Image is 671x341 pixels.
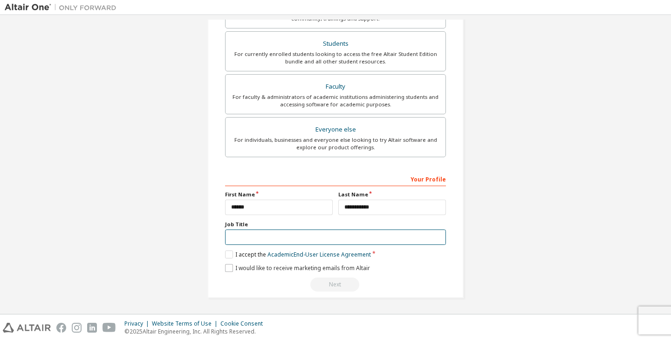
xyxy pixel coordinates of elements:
[231,80,440,93] div: Faculty
[231,123,440,136] div: Everyone else
[3,323,51,333] img: altair_logo.svg
[220,320,268,327] div: Cookie Consent
[87,323,97,333] img: linkedin.svg
[231,50,440,65] div: For currently enrolled students looking to access the free Altair Student Edition bundle and all ...
[225,171,446,186] div: Your Profile
[56,323,66,333] img: facebook.svg
[152,320,220,327] div: Website Terms of Use
[103,323,116,333] img: youtube.svg
[231,37,440,50] div: Students
[225,264,370,272] label: I would like to receive marketing emails from Altair
[124,327,268,335] p: © 2025 Altair Engineering, Inc. All Rights Reserved.
[267,251,371,258] a: Academic End-User License Agreement
[225,251,371,258] label: I accept the
[231,93,440,108] div: For faculty & administrators of academic institutions administering students and accessing softwa...
[5,3,121,12] img: Altair One
[338,191,446,198] label: Last Name
[72,323,82,333] img: instagram.svg
[124,320,152,327] div: Privacy
[225,221,446,228] label: Job Title
[231,136,440,151] div: For individuals, businesses and everyone else looking to try Altair software and explore our prod...
[225,191,333,198] label: First Name
[225,278,446,292] div: Provide a valid email to continue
